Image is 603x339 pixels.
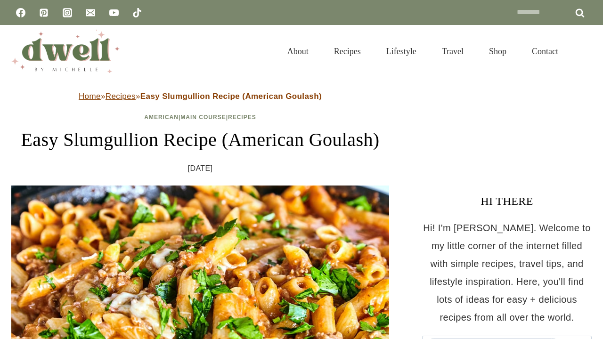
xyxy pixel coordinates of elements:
a: Home [79,92,101,101]
a: TikTok [128,3,147,22]
a: American [144,114,179,121]
a: Travel [429,35,476,68]
p: Hi! I'm [PERSON_NAME]. Welcome to my little corner of the internet filled with simple recipes, tr... [422,219,592,326]
time: [DATE] [188,161,213,176]
a: Recipes [321,35,374,68]
a: Main Course [180,114,226,121]
img: DWELL by michelle [11,30,120,73]
a: Email [81,3,100,22]
a: About [275,35,321,68]
a: Shop [476,35,519,68]
button: View Search Form [576,43,592,59]
a: Recipes [228,114,256,121]
a: Contact [519,35,571,68]
nav: Primary Navigation [275,35,571,68]
a: Recipes [106,92,136,101]
h1: Easy Slumgullion Recipe (American Goulash) [11,126,389,154]
h3: HI THERE [422,193,592,210]
a: Lifestyle [374,35,429,68]
span: » » [79,92,322,101]
a: Facebook [11,3,30,22]
span: | | [144,114,256,121]
a: Instagram [58,3,77,22]
strong: Easy Slumgullion Recipe (American Goulash) [140,92,322,101]
a: Pinterest [34,3,53,22]
a: YouTube [105,3,123,22]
